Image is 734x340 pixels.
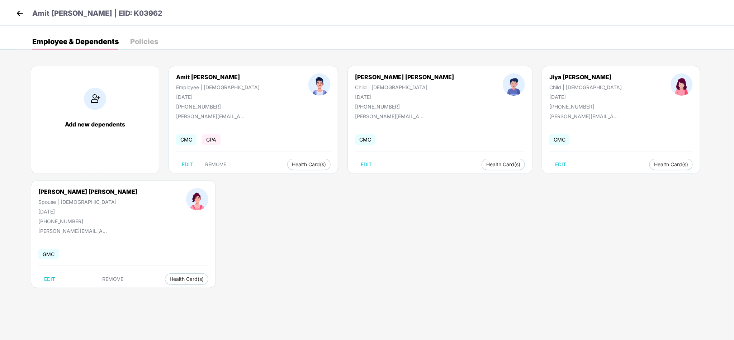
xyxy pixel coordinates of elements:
div: [DATE] [38,209,137,215]
div: Amit [PERSON_NAME] [176,73,260,81]
span: Health Card(s) [486,163,520,166]
div: [PERSON_NAME][EMAIL_ADDRESS][DOMAIN_NAME] [549,113,621,119]
span: GMC [176,134,196,145]
div: [PHONE_NUMBER] [38,218,137,224]
button: EDIT [355,159,378,170]
img: addIcon [84,88,106,110]
div: Employee | [DEMOGRAPHIC_DATA] [176,84,260,90]
span: GMC [355,134,375,145]
button: Health Card(s) [649,159,693,170]
span: REMOVE [205,162,226,167]
button: EDIT [38,273,61,285]
button: REMOVE [199,159,232,170]
span: EDIT [361,162,372,167]
span: GMC [38,249,59,259]
button: REMOVE [97,273,129,285]
div: Spouse | [DEMOGRAPHIC_DATA] [38,199,137,205]
span: GPA [202,134,221,145]
div: Add new dependents [38,121,152,128]
div: [PERSON_NAME] [PERSON_NAME] [38,188,137,195]
div: [PERSON_NAME][EMAIL_ADDRESS][DOMAIN_NAME] [38,228,110,234]
span: EDIT [44,276,55,282]
div: [DATE] [549,94,622,100]
span: EDIT [182,162,193,167]
div: Child | [DEMOGRAPHIC_DATA] [355,84,454,90]
div: [DATE] [176,94,260,100]
span: Health Card(s) [170,277,204,281]
div: [PHONE_NUMBER] [549,104,622,110]
img: profileImage [186,188,208,210]
div: [DATE] [355,94,454,100]
span: EDIT [555,162,566,167]
div: [PHONE_NUMBER] [176,104,260,110]
span: Health Card(s) [292,163,326,166]
span: REMOVE [103,276,124,282]
p: Amit [PERSON_NAME] | EID: K03962 [32,8,162,19]
button: EDIT [176,159,199,170]
div: [PERSON_NAME][EMAIL_ADDRESS][DOMAIN_NAME] [355,113,427,119]
button: Health Card(s) [482,159,525,170]
button: Health Card(s) [165,273,208,285]
span: Health Card(s) [654,163,688,166]
button: Health Card(s) [287,159,331,170]
div: [PERSON_NAME][EMAIL_ADDRESS][DOMAIN_NAME] [176,113,248,119]
div: [PERSON_NAME] [PERSON_NAME] [355,73,454,81]
div: Policies [130,38,158,45]
div: Jiya [PERSON_NAME] [549,73,622,81]
div: [PHONE_NUMBER] [355,104,454,110]
div: Employee & Dependents [32,38,119,45]
img: back [14,8,25,19]
img: profileImage [503,73,525,96]
img: profileImage [671,73,693,96]
button: EDIT [549,159,572,170]
span: GMC [549,134,570,145]
div: Child | [DEMOGRAPHIC_DATA] [549,84,622,90]
img: profileImage [308,73,331,96]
